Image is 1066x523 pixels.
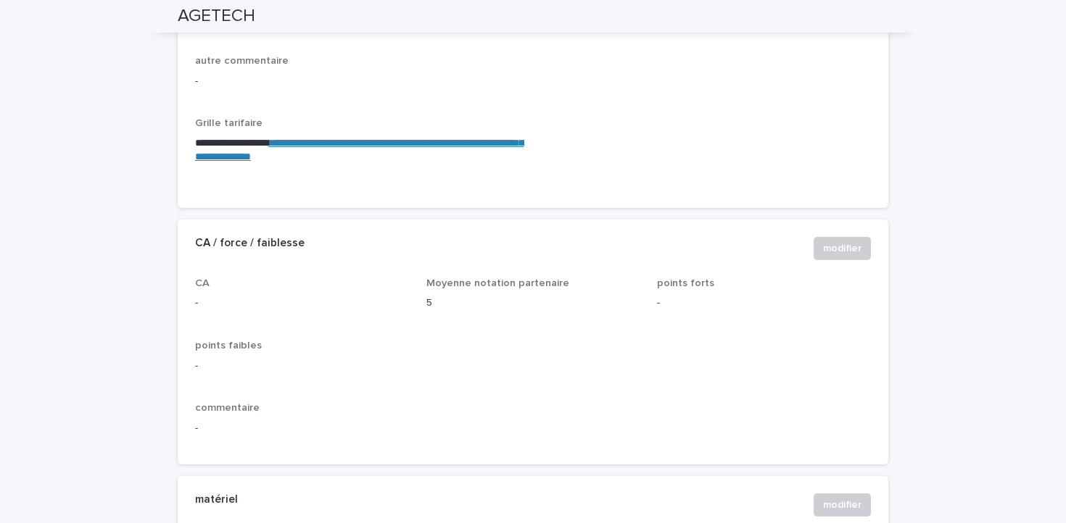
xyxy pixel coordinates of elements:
[823,498,862,512] span: modifier
[195,296,409,311] p: -
[195,74,871,89] p: -
[195,56,289,66] span: autre commentaire
[195,421,871,436] p: -
[195,118,263,128] span: Grille tarifaire
[195,237,305,250] h2: CA / force / faiblesse
[178,6,255,27] h2: AGETECH
[426,278,569,288] span: Moyenne notation partenaire
[657,278,714,288] span: points forts
[195,403,260,413] span: commentaire
[814,493,871,516] button: modifier
[195,340,262,351] span: points faibles
[195,278,210,288] span: CA
[426,296,640,311] p: 5
[195,493,238,506] h2: matériel
[823,241,862,256] span: modifier
[814,237,871,260] button: modifier
[195,359,409,374] p: -
[657,296,871,311] p: -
